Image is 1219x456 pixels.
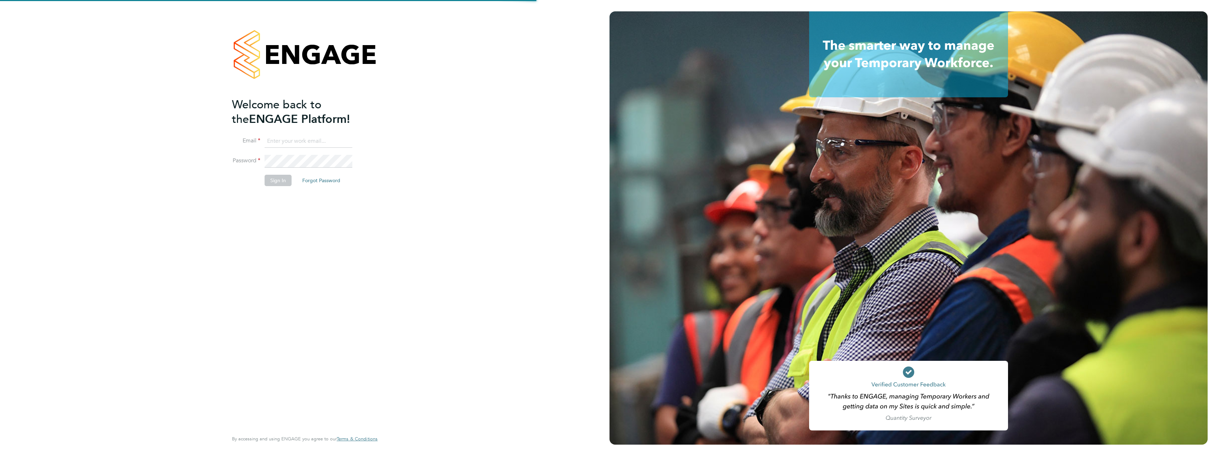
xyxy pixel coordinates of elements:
[232,157,260,164] label: Password
[265,175,292,186] button: Sign In
[232,137,260,145] label: Email
[232,98,321,126] span: Welcome back to the
[337,436,378,442] a: Terms & Conditions
[297,175,346,186] button: Forgot Password
[232,436,378,442] span: By accessing and using ENGAGE you agree to our
[265,135,352,148] input: Enter your work email...
[232,97,370,126] h2: ENGAGE Platform!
